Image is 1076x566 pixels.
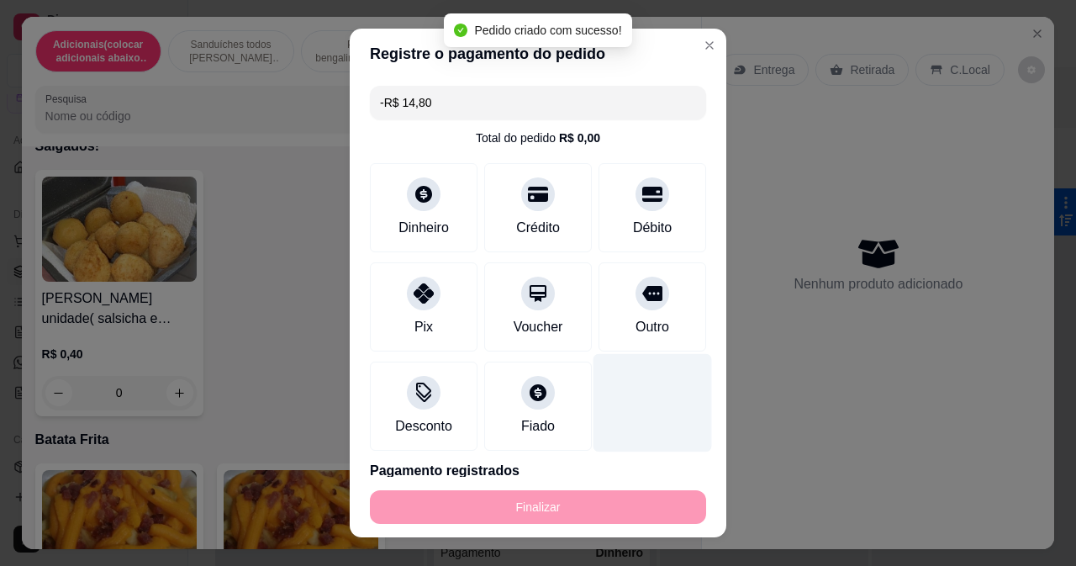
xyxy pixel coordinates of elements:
div: Débito [633,218,672,238]
div: Dinheiro [398,218,449,238]
div: Pix [414,317,433,337]
button: Close [696,32,723,59]
p: Pagamento registrados [370,461,706,481]
div: R$ 0,00 [559,130,600,146]
div: Crédito [516,218,560,238]
span: Pedido criado com sucesso! [474,24,621,37]
div: Fiado [521,416,555,436]
input: Ex.: hambúrguer de cordeiro [380,86,696,119]
div: Total do pedido [476,130,600,146]
span: check-circle [454,24,467,37]
div: Voucher [514,317,563,337]
header: Registre o pagamento do pedido [350,29,726,79]
div: Desconto [395,416,452,436]
div: Outro [636,317,669,337]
